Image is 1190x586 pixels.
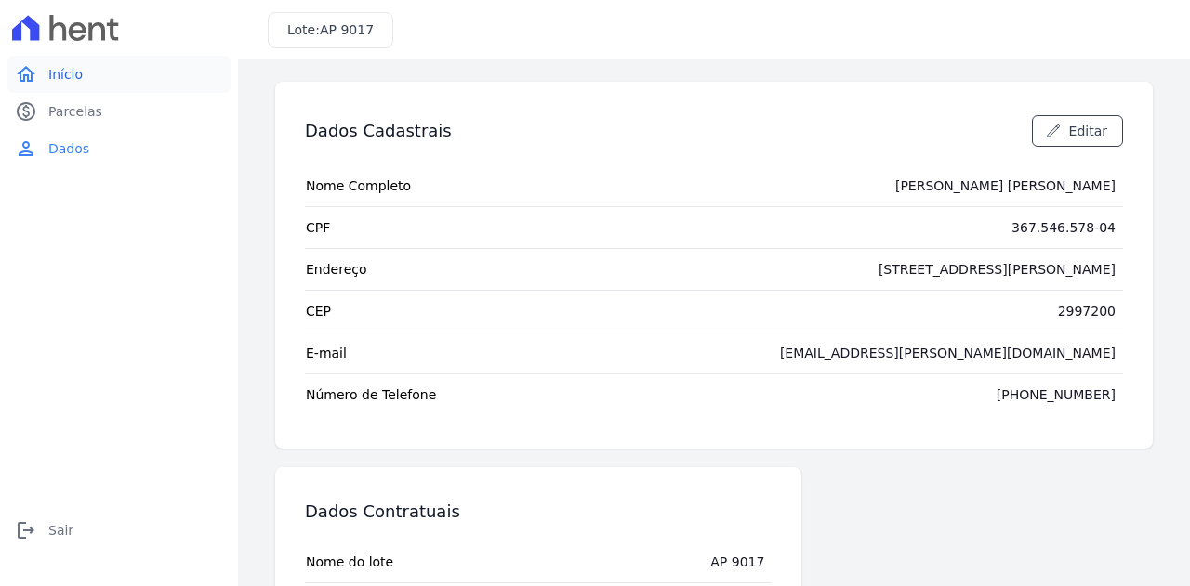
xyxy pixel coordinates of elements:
h3: Dados Cadastrais [305,120,452,142]
div: AP 9017 [710,553,764,571]
a: Editar [1032,115,1123,147]
a: personDados [7,130,231,167]
div: 367.546.578-04 [1011,218,1116,237]
span: CEP [306,302,331,320]
i: paid [15,100,37,123]
span: Nome Completo [306,176,411,195]
i: home [15,63,37,85]
span: Endereço [306,260,367,279]
i: person [15,137,37,160]
span: Editar [1069,122,1107,140]
span: Dados [48,139,89,158]
h3: Dados Contratuais [305,501,460,523]
div: 2997200 [1058,302,1116,320]
span: Parcelas [48,102,102,121]
a: paidParcelas [7,93,231,130]
div: [STREET_ADDRESS][PERSON_NAME] [879,260,1116,279]
a: logoutSair [7,512,231,549]
a: homeInício [7,56,231,93]
div: [PERSON_NAME] [PERSON_NAME] [895,176,1116,195]
i: logout [15,519,37,541]
div: [PHONE_NUMBER] [997,385,1116,404]
span: CPF [306,218,330,237]
span: Início [48,65,83,84]
div: [EMAIL_ADDRESS][PERSON_NAME][DOMAIN_NAME] [780,344,1116,362]
span: AP 9017 [320,22,374,37]
h3: Lote: [287,20,374,40]
span: Número de Telefone [306,385,436,404]
span: E-mail [306,344,347,362]
span: Sair [48,521,73,540]
span: Nome do lote [306,553,393,571]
